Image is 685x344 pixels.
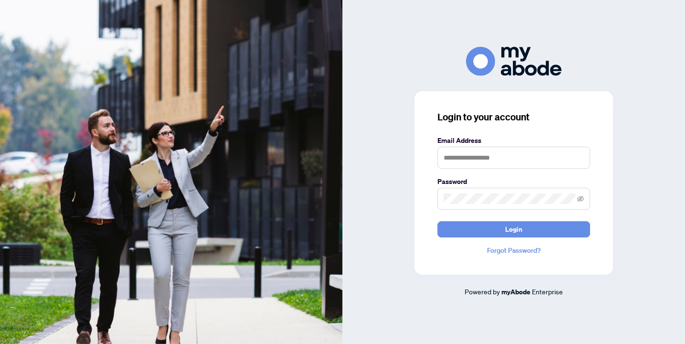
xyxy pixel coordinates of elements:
span: Enterprise [532,287,563,296]
span: Login [505,222,522,237]
a: Forgot Password? [437,245,590,256]
span: eye-invisible [577,195,584,202]
label: Email Address [437,135,590,146]
span: Powered by [465,287,500,296]
a: myAbode [501,287,530,297]
button: Login [437,221,590,237]
label: Password [437,176,590,187]
img: ma-logo [466,47,561,76]
h3: Login to your account [437,110,590,124]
